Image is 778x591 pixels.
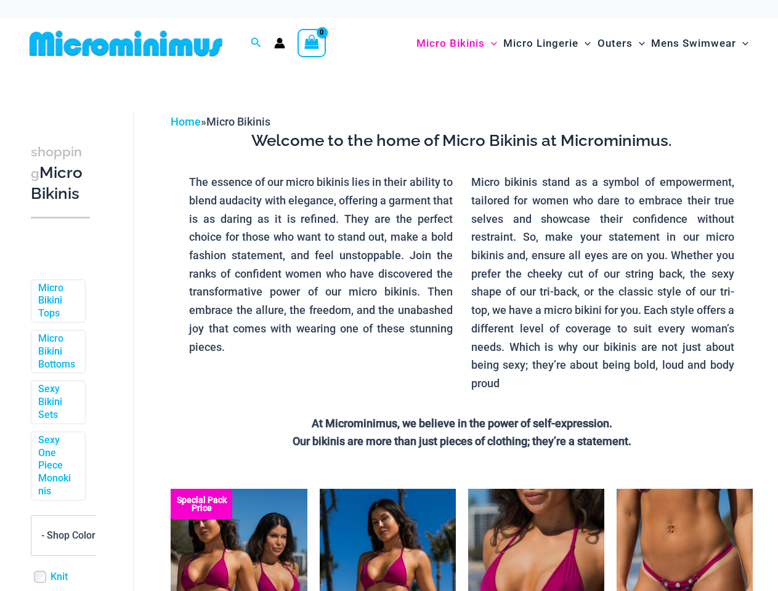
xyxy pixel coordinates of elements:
[293,435,631,448] strong: Our bikinis are more than just pieces of clothing; they’re a statement.
[171,496,232,512] b: Special Pack Price
[171,115,201,128] a: Home
[648,25,752,62] a: Mens SwimwearMenu ToggleMenu Toggle
[38,332,76,371] a: Micro Bikini Bottoms
[651,28,736,59] span: Mens Swimwear
[312,417,612,430] strong: At Microminimus, we believe in the power of self-expression.
[633,28,645,59] span: Menu Toggle
[51,571,68,584] a: Knit
[500,25,594,62] a: Micro LingerieMenu ToggleMenu Toggle
[31,141,90,204] h3: Micro Bikinis
[38,383,76,421] a: Sexy Bikini Sets
[471,173,734,392] p: Micro bikinis stand as a symbol of empowerment, tailored for women who dare to embrace their true...
[411,23,753,64] nav: Site Navigation
[485,28,497,59] span: Menu Toggle
[171,115,270,128] span: »
[598,28,633,59] span: Outers
[251,36,262,51] a: Search icon link
[416,28,485,59] span: Micro Bikinis
[31,144,82,181] span: shopping
[503,28,578,59] span: Micro Lingerie
[38,434,76,498] a: Sexy One Piece Monokinis
[206,115,270,128] span: Micro Bikinis
[41,529,95,541] span: - Shop Color
[274,38,285,49] a: Account icon link
[413,25,500,62] a: Micro BikinisMenu ToggleMenu Toggle
[31,515,117,556] span: - Shop Color
[31,516,116,555] span: - Shop Color
[38,282,76,320] a: Micro Bikini Tops
[594,25,648,62] a: OutersMenu ToggleMenu Toggle
[189,173,452,356] p: The essence of our micro bikinis lies in their ability to blend audacity with elegance, offering ...
[25,30,227,57] img: MM SHOP LOGO FLAT
[298,29,326,57] a: View Shopping Cart, empty
[180,131,744,151] h3: Welcome to the home of Micro Bikinis at Microminimus.
[736,28,748,59] span: Menu Toggle
[578,28,591,59] span: Menu Toggle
